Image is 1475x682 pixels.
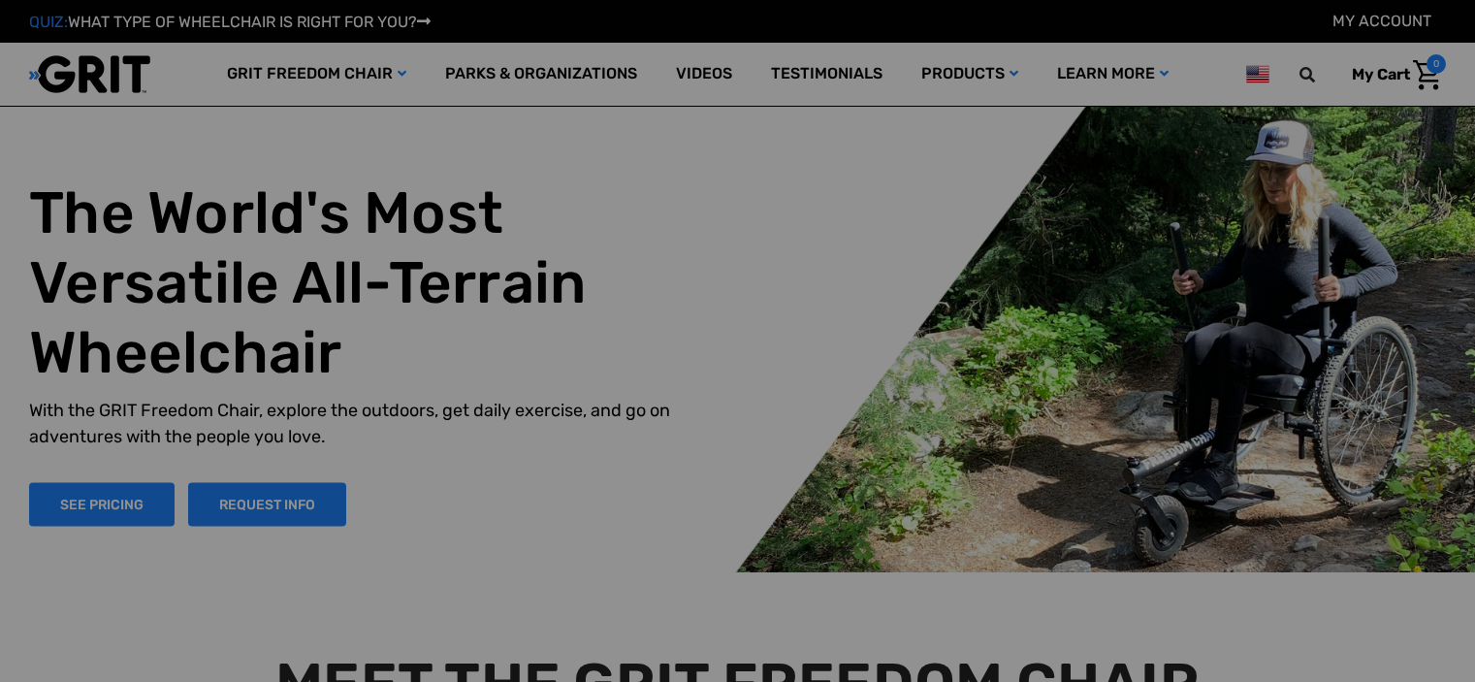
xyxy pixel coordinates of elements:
a: Account [1332,12,1431,30]
a: Videos [657,43,752,106]
p: With the GRIT Freedom Chair, explore the outdoors, get daily exercise, and go on adventures with ... [29,397,714,449]
span: My Cart [1352,65,1410,83]
input: Search [1308,54,1337,95]
img: Cart [1413,60,1441,90]
a: Cart with 0 items [1337,54,1446,95]
a: Testimonials [752,43,902,106]
a: Parks & Organizations [426,43,657,106]
span: QUIZ: [29,13,68,31]
a: Learn More [1038,43,1188,106]
a: Slide number 1, Request Information [188,482,346,526]
a: GRIT Freedom Chair [208,43,426,106]
a: Products [902,43,1038,106]
h1: The World's Most Versatile All-Terrain Wheelchair [29,178,714,387]
img: GRIT All-Terrain Wheelchair and Mobility Equipment [29,54,150,94]
a: Shop Now [29,482,175,526]
img: us.png [1246,62,1269,86]
span: 0 [1427,54,1446,74]
a: QUIZ:WHAT TYPE OF WHEELCHAIR IS RIGHT FOR YOU? [29,13,431,31]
